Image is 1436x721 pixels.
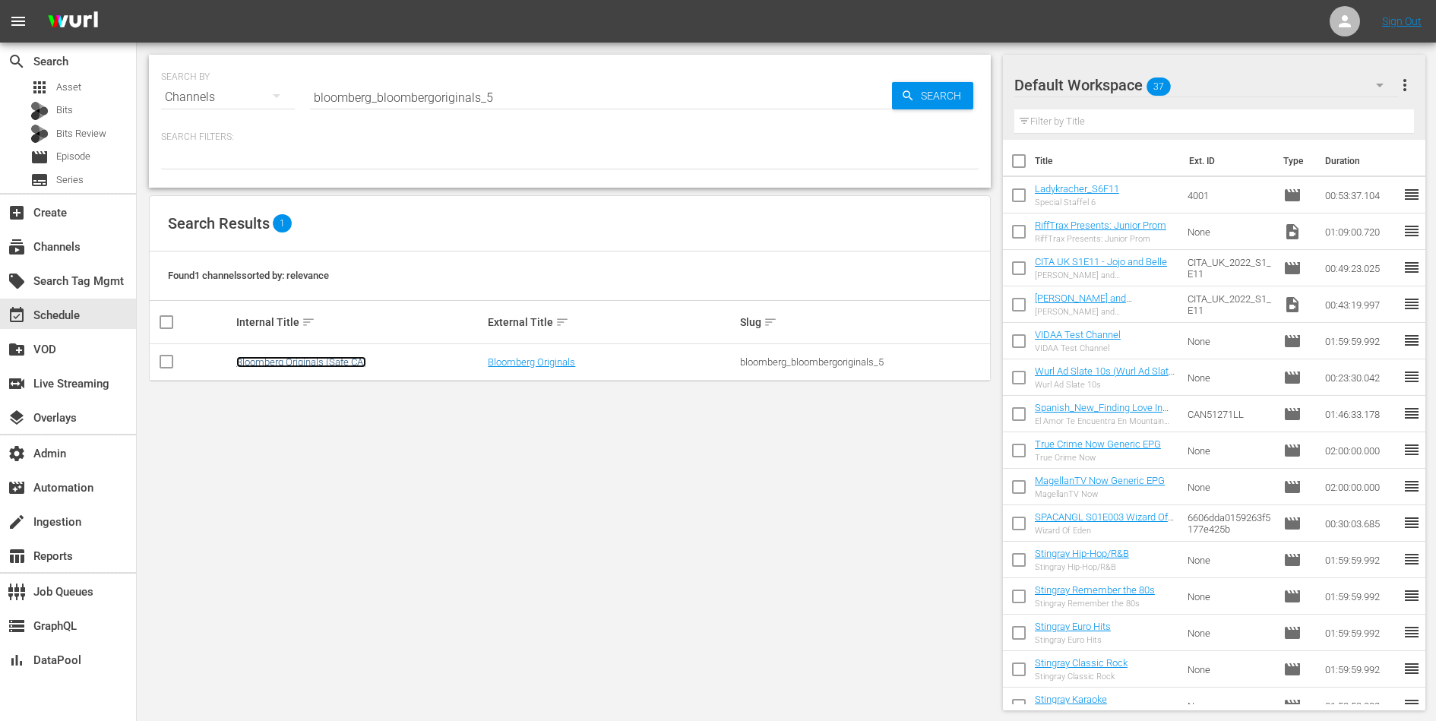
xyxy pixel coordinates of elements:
[8,272,26,290] span: Search Tag Mgmt
[1283,660,1302,678] span: Episode
[8,583,26,601] span: Job Queues
[1181,250,1277,286] td: CITA_UK_2022_S1_E11
[1403,258,1421,277] span: reorder
[1319,359,1403,396] td: 00:23:30.042
[1181,359,1277,396] td: None
[1035,526,1175,536] div: Wizard Of Eden
[1283,441,1302,460] span: Episode
[8,238,26,256] span: Channels
[915,82,973,109] span: Search
[56,149,90,164] span: Episode
[1181,615,1277,651] td: None
[1283,587,1302,606] span: Episode
[30,125,49,143] div: Bits Review
[764,315,777,329] span: sort
[30,148,49,166] span: Episode
[8,479,26,497] span: Automation
[1403,295,1421,313] span: reorder
[9,12,27,30] span: menu
[1181,177,1277,213] td: 4001
[1382,15,1422,27] a: Sign Out
[1035,256,1167,267] a: CITA UK S1E11 - Jojo and Belle
[1035,416,1175,426] div: El Amor Te Encuentra En Mountain View
[1403,514,1421,532] span: reorder
[1035,329,1121,340] a: VIDAA Test Channel
[1181,651,1277,688] td: None
[1319,396,1403,432] td: 01:46:33.178
[8,547,26,565] span: Reports
[30,78,49,96] span: Asset
[236,356,366,368] a: Bloomberg Originals (Safe CA)
[1035,584,1155,596] a: Stingray Remember the 80s
[488,313,735,331] div: External Title
[740,356,988,368] div: bloomberg_bloombergoriginals_5
[1035,380,1175,390] div: Wurl Ad Slate 10s
[1035,343,1121,353] div: VIDAA Test Channel
[1035,183,1119,194] a: Ladykracher_S6F11
[1319,542,1403,578] td: 01:59:59.992
[1403,404,1421,422] span: reorder
[1316,140,1407,182] th: Duration
[1035,438,1161,450] a: True Crime Now Generic EPG
[1319,432,1403,469] td: 02:00:00.000
[1035,548,1129,559] a: Stingray Hip-Hop/R&B
[1014,64,1398,106] div: Default Workspace
[273,214,292,232] span: 1
[1283,368,1302,387] span: Episode
[1181,396,1277,432] td: CAN51271LL
[1035,365,1175,388] a: Wurl Ad Slate 10s (Wurl Ad Slate 10s (00:30:00))
[1035,234,1166,244] div: RiffTrax Presents: Junior Prom
[1403,696,1421,714] span: reorder
[1035,270,1175,280] div: [PERSON_NAME] and [PERSON_NAME]
[1035,562,1129,572] div: Stingray Hip-Hop/R&B
[161,76,295,119] div: Channels
[1283,478,1302,496] span: Episode
[1403,659,1421,678] span: reorder
[1035,140,1180,182] th: Title
[1035,694,1107,705] a: Stingray Karaoke
[1403,441,1421,459] span: reorder
[1319,651,1403,688] td: 01:59:59.992
[8,306,26,324] span: Schedule
[168,270,329,281] span: Found 1 channels sorted by: relevance
[1403,368,1421,386] span: reorder
[1319,469,1403,505] td: 02:00:00.000
[8,409,26,427] span: Overlays
[1181,505,1277,542] td: 6606dda0159263f5177e425b
[30,171,49,189] span: Series
[1035,475,1165,486] a: MagellanTV Now Generic EPG
[1181,469,1277,505] td: None
[36,4,109,40] img: ans4CAIJ8jUAAAAAAAAAAAAAAAAAAAAAAAAgQb4GAAAAAAAAAAAAAAAAAAAAAAAAJMjXAAAAAAAAAAAAAAAAAAAAAAAAgAT5G...
[8,52,26,71] span: Search
[236,313,484,331] div: Internal Title
[8,340,26,359] span: VOD
[1319,250,1403,286] td: 00:49:23.025
[740,313,988,331] div: Slug
[1035,599,1155,609] div: Stingray Remember the 80s
[1396,67,1414,103] button: more_vert
[1181,213,1277,250] td: None
[8,513,26,531] span: Ingestion
[1035,621,1111,632] a: Stingray Euro Hits
[1283,296,1302,314] span: Video
[555,315,569,329] span: sort
[8,444,26,463] span: Admin
[1035,657,1128,669] a: Stingray Classic Rock
[1283,332,1302,350] span: Episode
[302,315,315,329] span: sort
[1319,286,1403,323] td: 00:43:19.997
[1283,405,1302,423] span: Episode
[1035,402,1169,425] a: Spanish_New_Finding Love In Mountain View
[1403,331,1421,349] span: reorder
[56,80,81,95] span: Asset
[1283,624,1302,642] span: Episode
[1403,550,1421,568] span: reorder
[56,103,73,118] span: Bits
[56,126,106,141] span: Bits Review
[1319,323,1403,359] td: 01:59:59.992
[1319,213,1403,250] td: 01:09:00.720
[892,82,973,109] button: Search
[8,617,26,635] span: GraphQL
[1181,323,1277,359] td: None
[1035,293,1132,315] a: [PERSON_NAME] and [PERSON_NAME]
